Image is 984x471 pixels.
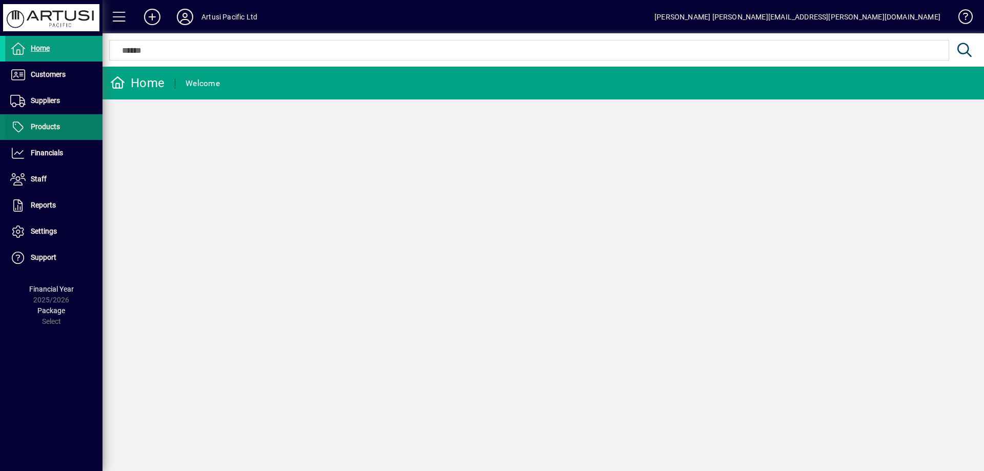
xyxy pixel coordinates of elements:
a: Financials [5,140,102,166]
div: [PERSON_NAME] [PERSON_NAME][EMAIL_ADDRESS][PERSON_NAME][DOMAIN_NAME] [654,9,940,25]
a: Support [5,245,102,271]
span: Staff [31,175,47,183]
span: Financial Year [29,285,74,293]
span: Settings [31,227,57,235]
span: Reports [31,201,56,209]
button: Add [136,8,169,26]
a: Knowledge Base [951,2,971,35]
span: Customers [31,70,66,78]
a: Settings [5,219,102,244]
button: Profile [169,8,201,26]
a: Products [5,114,102,140]
span: Products [31,122,60,131]
span: Home [31,44,50,52]
a: Suppliers [5,88,102,114]
div: Welcome [186,75,220,92]
span: Package [37,306,65,315]
div: Home [110,75,165,91]
a: Reports [5,193,102,218]
div: Artusi Pacific Ltd [201,9,257,25]
a: Staff [5,167,102,192]
a: Customers [5,62,102,88]
span: Financials [31,149,63,157]
span: Support [31,253,56,261]
span: Suppliers [31,96,60,105]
